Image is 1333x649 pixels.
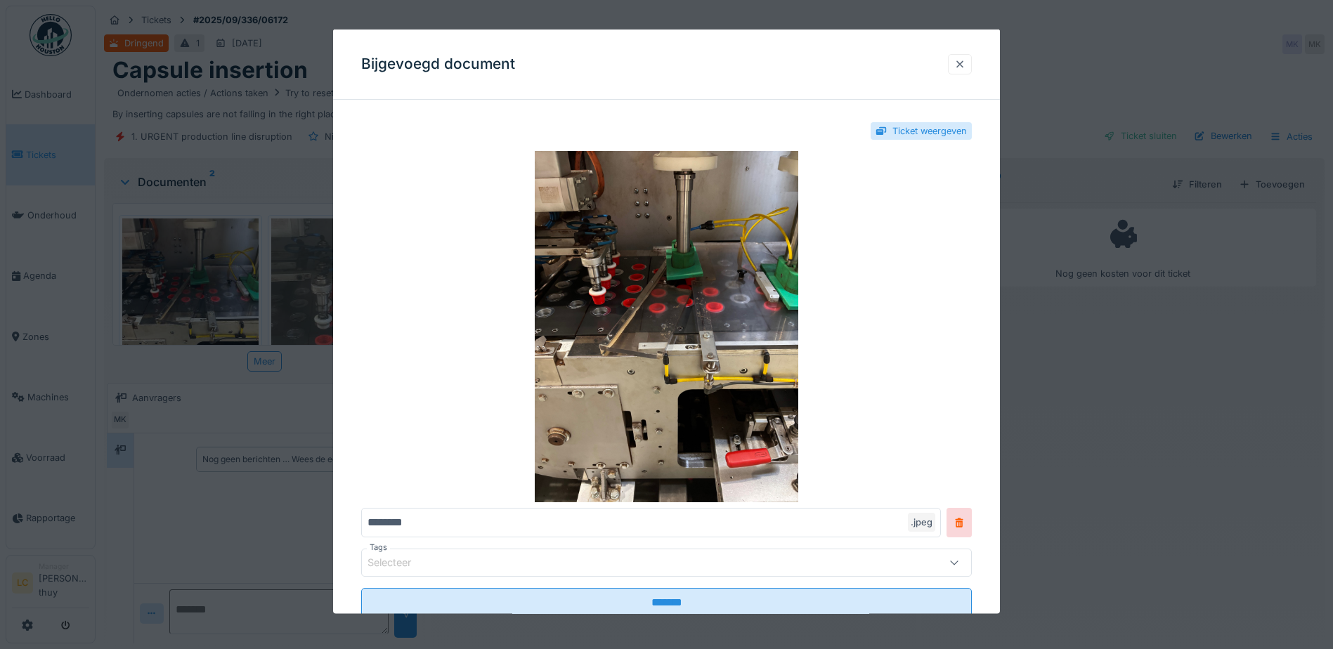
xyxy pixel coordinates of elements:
[892,124,967,138] div: Ticket weergeven
[361,55,515,73] h3: Bijgevoegd document
[367,542,390,553] label: Tags
[361,151,972,502] img: 8adaa5b1-7109-4451-8d23-7214aa48b27f-IMG_2147.jpeg
[368,555,431,570] div: Selecteer
[908,513,935,532] div: .jpeg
